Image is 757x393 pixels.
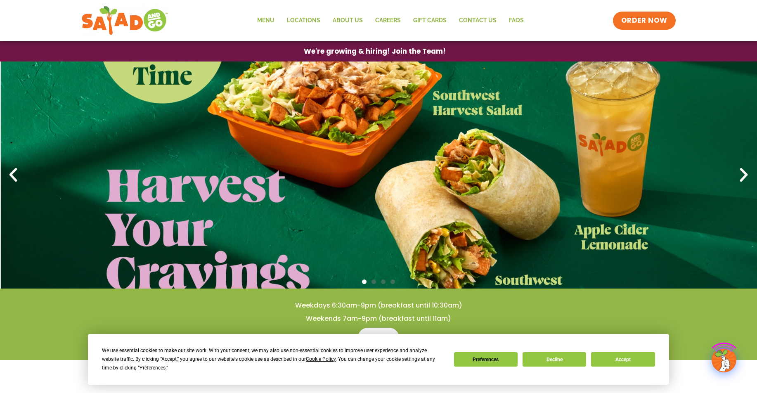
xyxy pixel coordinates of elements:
[306,356,336,362] span: Cookie Policy
[291,42,458,61] a: We're growing & hiring! Join the Team!
[621,16,667,26] span: ORDER NOW
[251,11,281,30] a: Menu
[523,352,586,367] button: Decline
[17,301,740,310] h4: Weekdays 6:30am-9pm (breakfast until 10:30am)
[4,166,22,184] div: Previous slide
[613,12,676,30] a: ORDER NOW
[454,352,518,367] button: Preferences
[88,334,669,385] div: Cookie Consent Prompt
[407,11,453,30] a: GIFT CARDS
[503,11,530,30] a: FAQs
[304,48,446,55] span: We're growing & hiring! Join the Team!
[358,328,399,348] a: Menu
[102,346,444,372] div: We use essential cookies to make our site work. With your consent, we may also use non-essential ...
[17,314,740,323] h4: Weekends 7am-9pm (breakfast until 11am)
[591,352,655,367] button: Accept
[251,11,530,30] nav: Menu
[381,279,386,284] span: Go to slide 3
[369,11,407,30] a: Careers
[362,279,367,284] span: Go to slide 1
[735,166,753,184] div: Next slide
[390,279,395,284] span: Go to slide 4
[81,4,168,37] img: new-SAG-logo-768×292
[281,11,326,30] a: Locations
[326,11,369,30] a: About Us
[140,365,166,371] span: Preferences
[371,279,376,284] span: Go to slide 2
[453,11,503,30] a: Contact Us
[368,333,389,343] span: Menu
